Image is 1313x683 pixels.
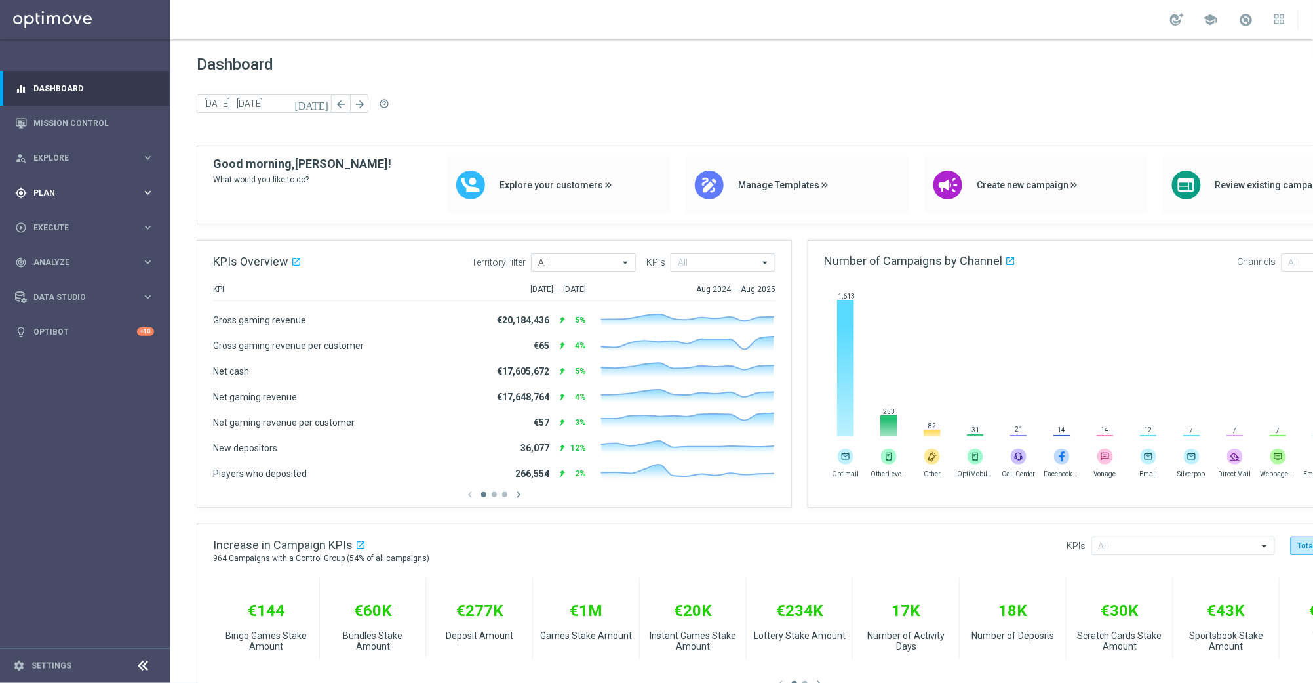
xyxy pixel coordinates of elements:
[33,293,142,301] span: Data Studio
[15,152,142,164] div: Explore
[15,222,142,234] div: Execute
[15,83,27,94] i: equalizer
[142,221,154,234] i: keyboard_arrow_right
[15,291,142,303] div: Data Studio
[15,152,27,164] i: person_search
[33,106,154,140] a: Mission Control
[15,187,27,199] i: gps_fixed
[142,256,154,268] i: keyboard_arrow_right
[33,224,142,232] span: Execute
[14,327,155,337] button: lightbulb Optibot +10
[14,83,155,94] button: equalizer Dashboard
[14,292,155,302] button: Data Studio keyboard_arrow_right
[15,187,142,199] div: Plan
[14,153,155,163] button: person_search Explore keyboard_arrow_right
[14,257,155,268] button: track_changes Analyze keyboard_arrow_right
[1204,12,1218,27] span: school
[33,71,154,106] a: Dashboard
[137,327,154,336] div: +10
[33,154,142,162] span: Explore
[14,188,155,198] button: gps_fixed Plan keyboard_arrow_right
[15,257,142,268] div: Analyze
[14,118,155,129] button: Mission Control
[31,662,71,670] a: Settings
[14,222,155,233] button: play_circle_outline Execute keyboard_arrow_right
[15,71,154,106] div: Dashboard
[15,326,27,338] i: lightbulb
[15,106,154,140] div: Mission Control
[15,314,154,349] div: Optibot
[33,259,142,266] span: Analyze
[33,189,142,197] span: Plan
[142,152,154,164] i: keyboard_arrow_right
[13,660,25,672] i: settings
[142,291,154,303] i: keyboard_arrow_right
[33,314,137,349] a: Optibot
[142,186,154,199] i: keyboard_arrow_right
[15,257,27,268] i: track_changes
[15,222,27,234] i: play_circle_outline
